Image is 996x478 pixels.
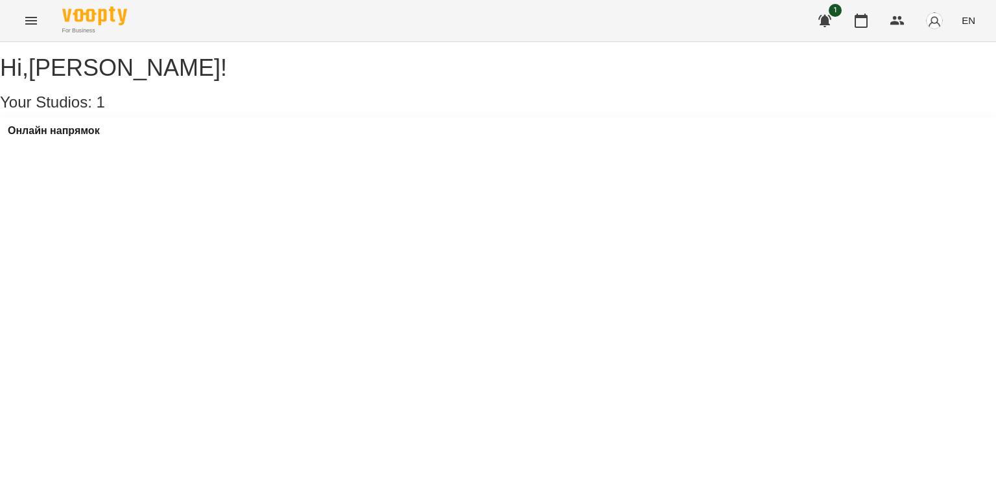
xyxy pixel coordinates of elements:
[62,6,127,25] img: Voopty Logo
[829,4,842,17] span: 1
[962,14,975,27] span: EN
[16,5,47,36] button: Menu
[8,125,100,137] a: Онлайн напрямок
[97,93,105,111] span: 1
[956,8,980,32] button: EN
[925,12,943,30] img: avatar_s.png
[62,27,127,35] span: For Business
